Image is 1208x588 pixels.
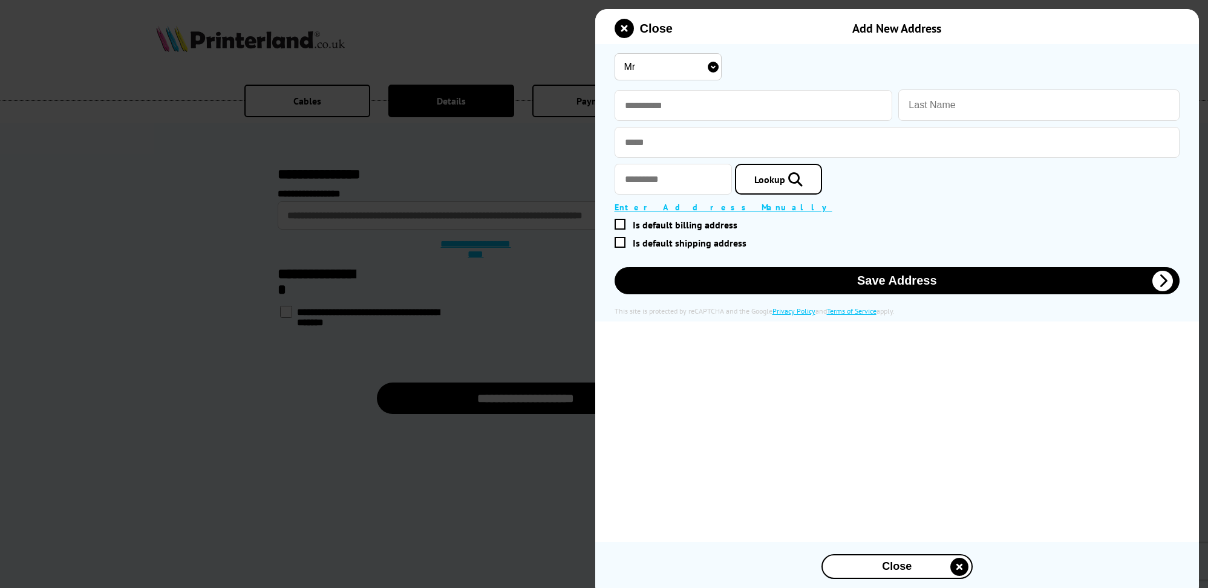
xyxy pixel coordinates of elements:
button: Save Address [615,267,1180,294]
button: close modal [821,554,973,579]
span: Close [640,22,673,36]
span: Lookup [754,173,785,186]
a: Terms of Service [827,306,877,315]
a: Lookup [735,164,822,195]
a: Enter Address Manually [615,202,832,213]
div: Add New Address [727,21,1066,36]
span: Is default shipping address [633,237,746,249]
input: Last Name [898,89,1180,121]
span: Close [853,560,941,573]
div: This site is protected by reCAPTCHA and the Google and apply. [615,306,1180,315]
span: Is default billing address [633,219,737,231]
a: Privacy Policy [772,306,815,315]
button: close modal [615,19,673,38]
